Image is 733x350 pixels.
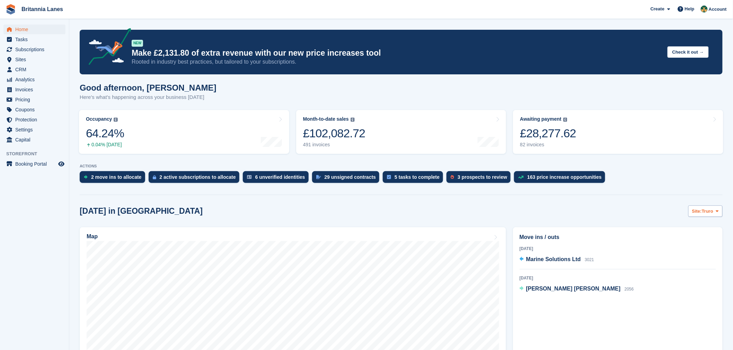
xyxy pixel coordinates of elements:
span: Truro [702,208,713,215]
a: menu [3,115,65,125]
a: menu [3,65,65,74]
a: menu [3,95,65,104]
div: Awaiting payment [520,116,562,122]
img: Nathan Kellow [701,6,708,12]
a: 2 move ins to allocate [80,171,149,186]
a: menu [3,85,65,94]
span: Sites [15,55,57,64]
span: 3021 [585,257,594,262]
div: 64.24% [86,126,124,140]
span: Home [15,25,57,34]
a: 29 unsigned contracts [312,171,383,186]
a: Britannia Lanes [19,3,66,15]
a: 6 unverified identities [243,171,312,186]
a: Preview store [57,160,65,168]
a: menu [3,105,65,114]
span: Subscriptions [15,45,57,54]
a: 163 price increase opportunities [514,171,609,186]
img: active_subscription_to_allocate_icon-d502201f5373d7db506a760aba3b589e785aa758c864c3986d89f69b8ff3... [153,175,156,179]
span: [PERSON_NAME] [PERSON_NAME] [526,286,621,292]
span: Coupons [15,105,57,114]
div: 2 move ins to allocate [91,174,142,180]
a: menu [3,35,65,44]
a: Awaiting payment £28,277.62 82 invoices [513,110,723,154]
div: 82 invoices [520,142,576,148]
span: Storefront [6,150,69,157]
a: Marine Solutions Ltd 3021 [520,255,594,264]
a: Occupancy 64.24% 0.04% [DATE] [79,110,289,154]
p: ACTIONS [80,164,723,168]
img: price_increase_opportunities-93ffe204e8149a01c8c9dc8f82e8f89637d9d84a8eef4429ea346261dce0b2c0.svg [518,176,524,179]
img: icon-info-grey-7440780725fd019a000dd9b08b2336e03edf1995a4989e88bcd33f0948082b44.svg [114,118,118,122]
span: Analytics [15,75,57,84]
h2: Move ins / outs [520,233,716,241]
span: Protection [15,115,57,125]
p: Rooted in industry best practices, but tailored to your subscriptions. [132,58,662,66]
a: menu [3,55,65,64]
h1: Good afternoon, [PERSON_NAME] [80,83,217,92]
h2: [DATE] in [GEOGRAPHIC_DATA] [80,206,203,216]
div: 163 price increase opportunities [527,174,602,180]
a: menu [3,125,65,135]
a: Month-to-date sales £102,082.72 491 invoices [296,110,506,154]
a: menu [3,75,65,84]
span: Help [685,6,695,12]
img: contract_signature_icon-13c848040528278c33f63329250d36e43548de30e8caae1d1a13099fd9432cc5.svg [316,175,321,179]
button: Check it out → [668,46,709,58]
img: prospect-51fa495bee0391a8d652442698ab0144808aea92771e9ea1ae160a38d050c398.svg [451,175,454,179]
h2: Map [87,233,98,240]
p: Here's what's happening across your business [DATE] [80,93,217,101]
p: Make £2,131.80 of extra revenue with our new price increases tool [132,48,662,58]
span: Settings [15,125,57,135]
div: NEW [132,40,143,47]
span: 2056 [625,287,634,292]
div: 0.04% [DATE] [86,142,124,148]
span: Tasks [15,35,57,44]
a: 2 active subscriptions to allocate [149,171,243,186]
div: 5 tasks to complete [395,174,440,180]
a: menu [3,159,65,169]
div: £28,277.62 [520,126,576,140]
div: 491 invoices [303,142,365,148]
div: [DATE] [520,275,716,281]
img: icon-info-grey-7440780725fd019a000dd9b08b2336e03edf1995a4989e88bcd33f0948082b44.svg [351,118,355,122]
div: Month-to-date sales [303,116,349,122]
span: Account [709,6,727,13]
button: Site: Truro [688,205,723,217]
a: menu [3,135,65,145]
a: menu [3,45,65,54]
div: £102,082.72 [303,126,365,140]
span: Capital [15,135,57,145]
img: move_ins_to_allocate_icon-fdf77a2bb77ea45bf5b3d319d69a93e2d87916cf1d5bf7949dd705db3b84f3ca.svg [84,175,88,179]
img: stora-icon-8386f47178a22dfd0bd8f6a31ec36ba5ce8667c1dd55bd0f319d3a0aa187defe.svg [6,4,16,15]
span: Pricing [15,95,57,104]
span: Marine Solutions Ltd [526,256,581,262]
img: price-adjustments-announcement-icon-8257ccfd72463d97f412b2fc003d46551f7dbcb40ab6d574587a9cd5c0d94... [83,28,131,67]
span: Site: [692,208,702,215]
div: 2 active subscriptions to allocate [160,174,236,180]
span: Invoices [15,85,57,94]
div: [DATE] [520,246,716,252]
a: menu [3,25,65,34]
div: 6 unverified identities [255,174,305,180]
span: CRM [15,65,57,74]
span: Booking Portal [15,159,57,169]
div: 3 prospects to review [458,174,507,180]
img: verify_identity-adf6edd0f0f0b5bbfe63781bf79b02c33cf7c696d77639b501bdc392416b5a36.svg [247,175,252,179]
a: 3 prospects to review [447,171,514,186]
div: Occupancy [86,116,112,122]
img: task-75834270c22a3079a89374b754ae025e5fb1db73e45f91037f5363f120a921f8.svg [387,175,391,179]
a: 5 tasks to complete [383,171,447,186]
div: 29 unsigned contracts [325,174,376,180]
span: Create [651,6,664,12]
img: icon-info-grey-7440780725fd019a000dd9b08b2336e03edf1995a4989e88bcd33f0948082b44.svg [563,118,567,122]
a: [PERSON_NAME] [PERSON_NAME] 2056 [520,285,634,294]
